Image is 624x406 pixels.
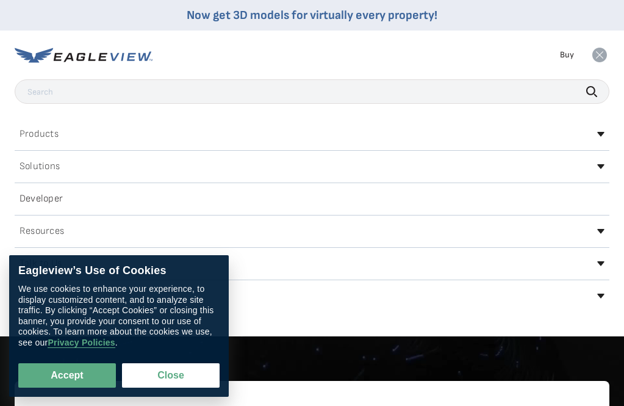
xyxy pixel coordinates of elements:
[20,162,60,172] h2: Solutions
[48,338,115,348] a: Privacy Policies
[18,363,116,388] button: Accept
[187,8,437,23] a: Now get 3D models for virtually every property!
[20,194,63,204] h2: Developer
[20,129,59,139] h2: Products
[20,227,64,236] h2: Resources
[560,49,574,60] a: Buy
[15,79,609,104] input: Search
[122,363,220,388] button: Close
[18,284,220,348] div: We use cookies to enhance your experience, to display customized content, and to analyze site tra...
[18,264,220,278] div: Eagleview’s Use of Cookies
[15,189,609,209] a: Developer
